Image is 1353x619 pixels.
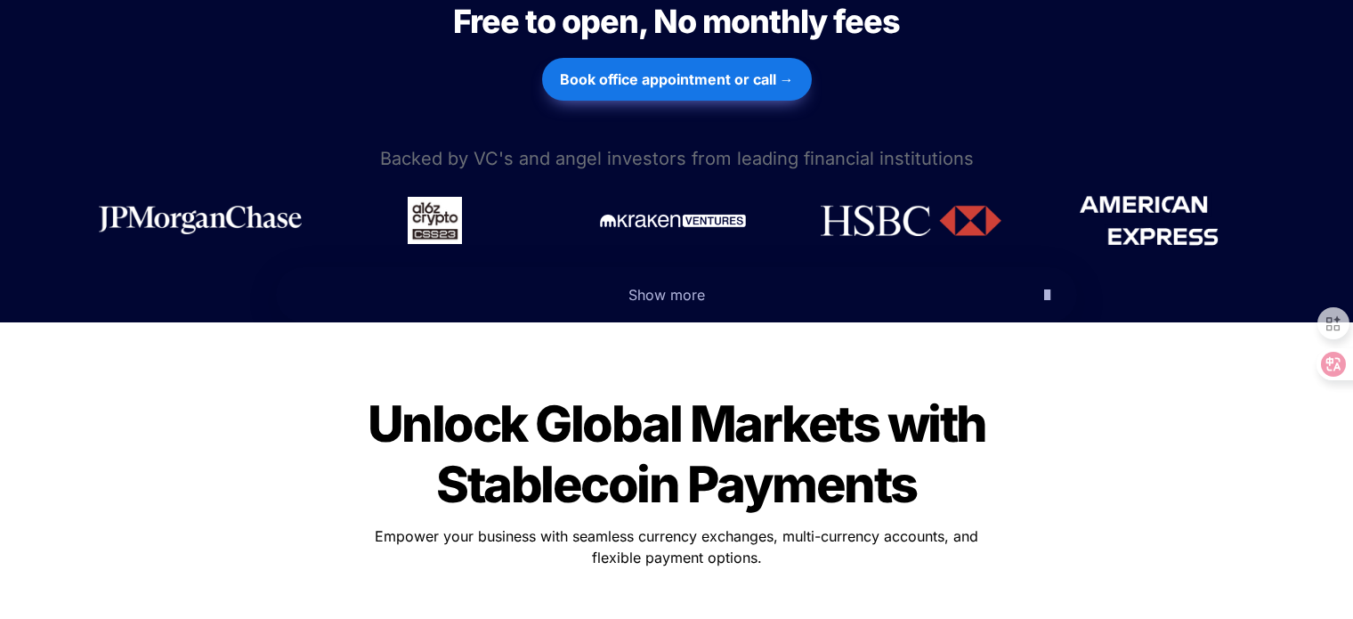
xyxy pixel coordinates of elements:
[560,70,794,88] strong: Book office appointment or call →
[628,286,705,304] span: Show more
[276,267,1077,322] button: Show more
[380,148,974,169] span: Backed by VC's and angel investors from leading financial institutions
[542,58,812,101] button: Book office appointment or call →
[375,527,983,566] span: Empower your business with seamless currency exchanges, multi-currency accounts, and flexible pay...
[368,394,995,515] span: Unlock Global Markets with Stablecoin Payments
[542,49,812,110] a: Book office appointment or call →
